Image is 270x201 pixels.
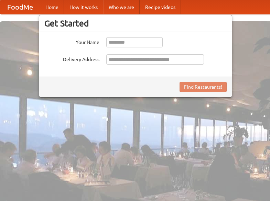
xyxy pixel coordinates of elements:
[64,0,103,14] a: How it works
[44,37,99,46] label: Your Name
[44,18,227,29] h3: Get Started
[0,0,40,14] a: FoodMe
[40,0,64,14] a: Home
[103,0,140,14] a: Who we are
[180,82,227,92] button: Find Restaurants!
[140,0,181,14] a: Recipe videos
[44,54,99,63] label: Delivery Address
